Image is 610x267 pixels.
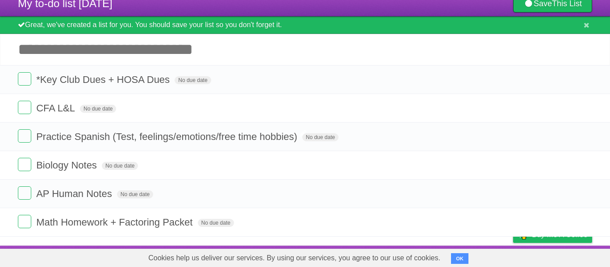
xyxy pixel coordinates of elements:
[36,188,114,199] span: AP Human Notes
[102,162,138,170] span: No due date
[536,248,592,265] a: Suggest a feature
[471,248,491,265] a: Terms
[198,219,234,227] span: No due date
[451,253,468,264] button: OK
[302,133,338,141] span: No due date
[532,227,588,242] span: Buy me a coffee
[18,72,31,86] label: Done
[36,160,99,171] span: Biology Notes
[117,190,153,198] span: No due date
[501,248,525,265] a: Privacy
[36,74,172,85] span: *Key Club Dues + HOSA Dues
[36,131,300,142] span: Practice Spanish (Test, feelings/emotions/free time hobbies)
[18,129,31,143] label: Done
[36,217,195,228] span: Math Homework + Factoring Packet
[175,76,211,84] span: No due date
[139,249,449,267] span: Cookies help us deliver our services. By using our services, you agree to our use of cookies.
[18,186,31,200] label: Done
[424,248,460,265] a: Developers
[18,101,31,114] label: Done
[36,103,77,114] span: CFA L&L
[18,215,31,228] label: Done
[18,158,31,171] label: Done
[394,248,413,265] a: About
[80,105,116,113] span: No due date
